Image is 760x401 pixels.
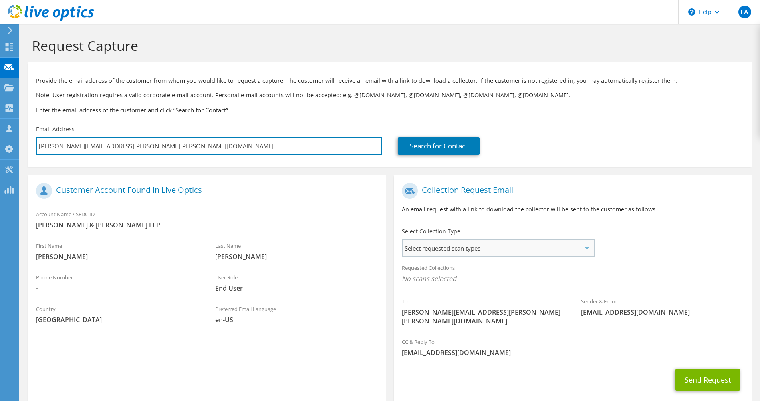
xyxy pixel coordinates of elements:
[675,369,740,391] button: Send Request
[581,308,744,317] span: [EMAIL_ADDRESS][DOMAIN_NAME]
[36,91,744,100] p: Note: User registration requires a valid corporate e-mail account. Personal e-mail accounts will ...
[207,269,386,297] div: User Role
[402,274,744,283] span: No scans selected
[36,183,374,199] h1: Customer Account Found in Live Optics
[215,284,378,293] span: End User
[32,37,744,54] h1: Request Capture
[36,284,199,293] span: -
[402,348,744,357] span: [EMAIL_ADDRESS][DOMAIN_NAME]
[402,308,565,325] span: [PERSON_NAME][EMAIL_ADDRESS][PERSON_NAME][PERSON_NAME][DOMAIN_NAME]
[207,301,386,328] div: Preferred Email Language
[402,205,744,214] p: An email request with a link to download the collector will be sent to the customer as follows.
[28,301,207,328] div: Country
[36,221,378,229] span: [PERSON_NAME] & [PERSON_NAME] LLP
[36,106,744,114] h3: Enter the email address of the customer and click “Search for Contact”.
[738,6,751,18] span: EA
[688,8,695,16] svg: \n
[394,259,752,289] div: Requested Collections
[398,137,480,155] a: Search for Contact
[573,293,752,321] div: Sender & From
[36,76,744,85] p: Provide the email address of the customer from whom you would like to request a capture. The cust...
[402,183,740,199] h1: Collection Request Email
[36,252,199,261] span: [PERSON_NAME]
[215,315,378,324] span: en-US
[36,315,199,324] span: [GEOGRAPHIC_DATA]
[402,227,460,235] label: Select Collection Type
[403,240,593,256] span: Select requested scan types
[36,125,75,133] label: Email Address
[28,269,207,297] div: Phone Number
[394,293,573,329] div: To
[394,333,752,361] div: CC & Reply To
[28,206,386,233] div: Account Name / SFDC ID
[215,252,378,261] span: [PERSON_NAME]
[28,237,207,265] div: First Name
[207,237,386,265] div: Last Name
